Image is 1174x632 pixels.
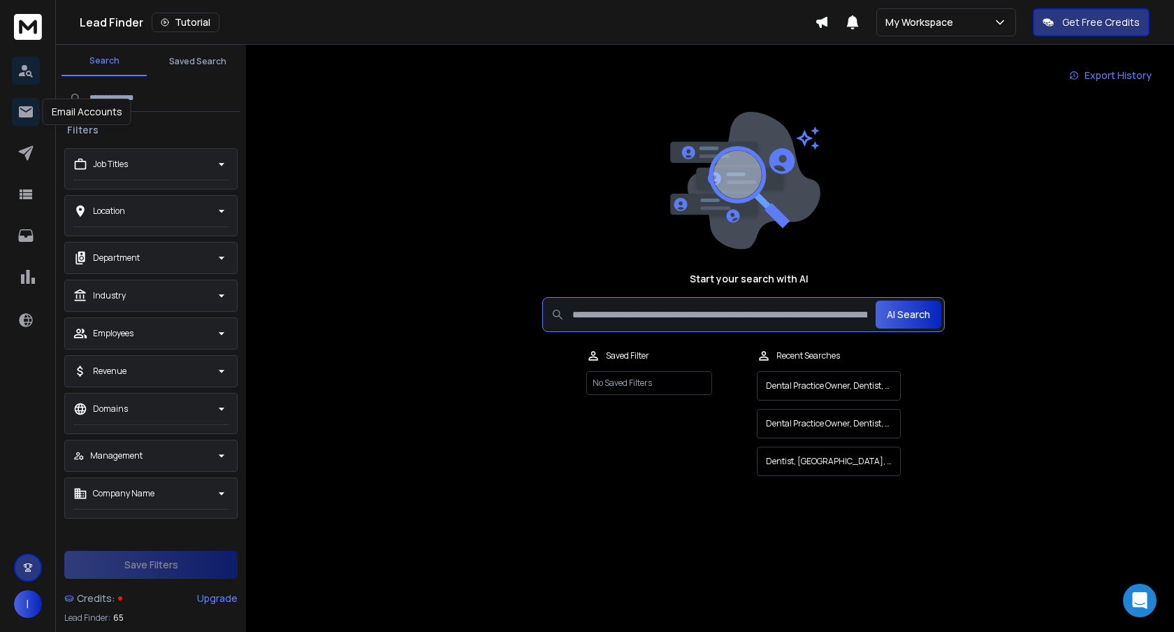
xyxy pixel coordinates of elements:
[1033,8,1150,36] button: Get Free Credits
[586,371,712,395] p: No Saved Filters
[93,328,133,339] p: Employees
[152,13,219,32] button: Tutorial
[80,13,815,32] div: Lead Finder
[876,301,941,329] button: AI Search
[61,47,147,76] button: Search
[93,252,140,264] p: Department
[93,159,128,170] p: Job Titles
[766,380,892,392] p: Dental Practice Owner, Dentist, Orthodontist, Oral Surgeon, Periodontist, [US_STATE] [GEOGRAPHIC_...
[885,15,959,29] p: My Workspace
[197,591,238,605] div: Upgrade
[93,206,125,217] p: Location
[667,112,820,250] img: image
[690,272,809,286] h1: Start your search with AI
[113,612,124,624] span: 65
[64,584,238,612] a: Credits:Upgrade
[93,403,128,415] p: Domains
[93,366,126,377] p: Revenue
[606,350,649,361] p: Saved Filter
[766,418,892,429] p: Dental Practice Owner, Dentist, Orthodontist, Periodontist, [US_STATE][GEOGRAPHIC_DATA], Health, ...
[14,590,42,618] button: I
[757,447,901,476] button: Dentist, [GEOGRAPHIC_DATA], Hospital & Health Care, Medical Practice
[93,290,126,301] p: Industry
[776,350,840,361] p: Recent Searches
[757,409,901,438] button: Dental Practice Owner, Dentist, Orthodontist, Periodontist, [US_STATE][GEOGRAPHIC_DATA], Health, ...
[93,488,154,499] p: Company Name
[766,456,892,467] p: Dentist, [GEOGRAPHIC_DATA], Hospital & Health Care, Medical Practice
[757,371,901,401] button: Dental Practice Owner, Dentist, Orthodontist, Oral Surgeon, Periodontist, [US_STATE] [GEOGRAPHIC_...
[43,99,131,125] div: Email Accounts
[64,612,110,624] p: Lead Finder:
[1123,584,1157,617] div: Open Intercom Messenger
[1058,62,1163,89] a: Export History
[61,123,104,137] h3: Filters
[1062,15,1140,29] p: Get Free Credits
[155,48,240,76] button: Saved Search
[77,591,115,605] span: Credits:
[90,450,143,461] p: Management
